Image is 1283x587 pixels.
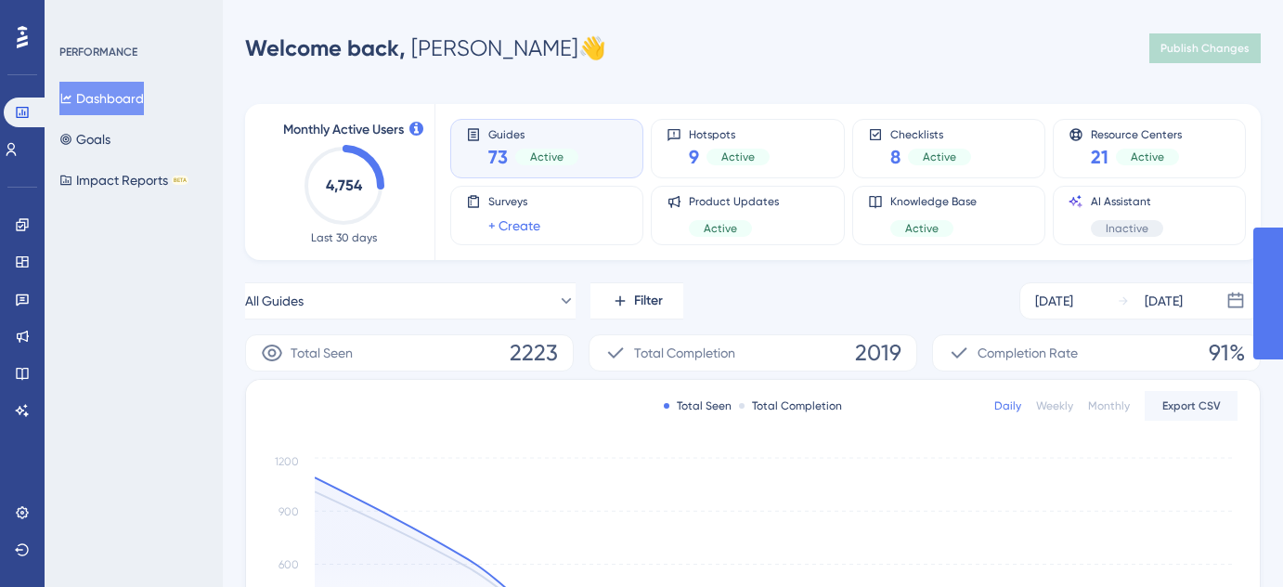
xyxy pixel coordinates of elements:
button: Impact ReportsBETA [59,163,188,197]
iframe: UserGuiding AI Assistant Launcher [1205,514,1261,569]
span: Knowledge Base [890,194,977,209]
span: Publish Changes [1160,41,1250,56]
span: Export CSV [1162,398,1221,413]
span: 91% [1209,338,1245,368]
div: Total Seen [664,398,732,413]
span: 73 [488,144,508,170]
span: Resource Centers [1091,127,1182,140]
span: Filter [634,290,663,312]
button: Export CSV [1145,391,1238,421]
div: [DATE] [1145,290,1183,312]
span: Active [704,221,737,236]
text: 4,754 [326,176,363,194]
span: 2019 [855,338,901,368]
button: Publish Changes [1149,33,1261,63]
span: 9 [689,144,699,170]
span: 2223 [510,338,558,368]
span: Hotspots [689,127,770,140]
span: 8 [890,144,901,170]
span: All Guides [245,290,304,312]
span: Total Seen [291,342,353,364]
span: Welcome back, [245,34,406,61]
tspan: 1200 [275,455,299,468]
span: Active [1131,150,1164,164]
span: Active [923,150,956,164]
div: Weekly [1036,398,1073,413]
span: Active [905,221,939,236]
button: All Guides [245,282,576,320]
span: 21 [1091,144,1108,170]
span: Last 30 days [311,230,377,245]
span: AI Assistant [1091,194,1163,209]
button: Dashboard [59,82,144,115]
span: Active [530,150,564,164]
tspan: 600 [279,558,299,571]
span: Inactive [1106,221,1148,236]
div: [PERSON_NAME] 👋 [245,33,606,63]
span: Completion Rate [978,342,1078,364]
tspan: 900 [279,505,299,518]
div: Monthly [1088,398,1130,413]
span: Checklists [890,127,971,140]
div: BETA [172,176,188,185]
span: Guides [488,127,578,140]
span: Surveys [488,194,540,209]
button: Filter [590,282,683,320]
span: Product Updates [689,194,779,209]
div: PERFORMANCE [59,45,137,59]
span: Total Completion [634,342,735,364]
div: Total Completion [739,398,842,413]
span: Monthly Active Users [283,119,404,141]
a: + Create [488,215,540,237]
div: [DATE] [1035,290,1073,312]
div: Daily [994,398,1021,413]
span: Active [721,150,755,164]
button: Goals [59,123,110,156]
